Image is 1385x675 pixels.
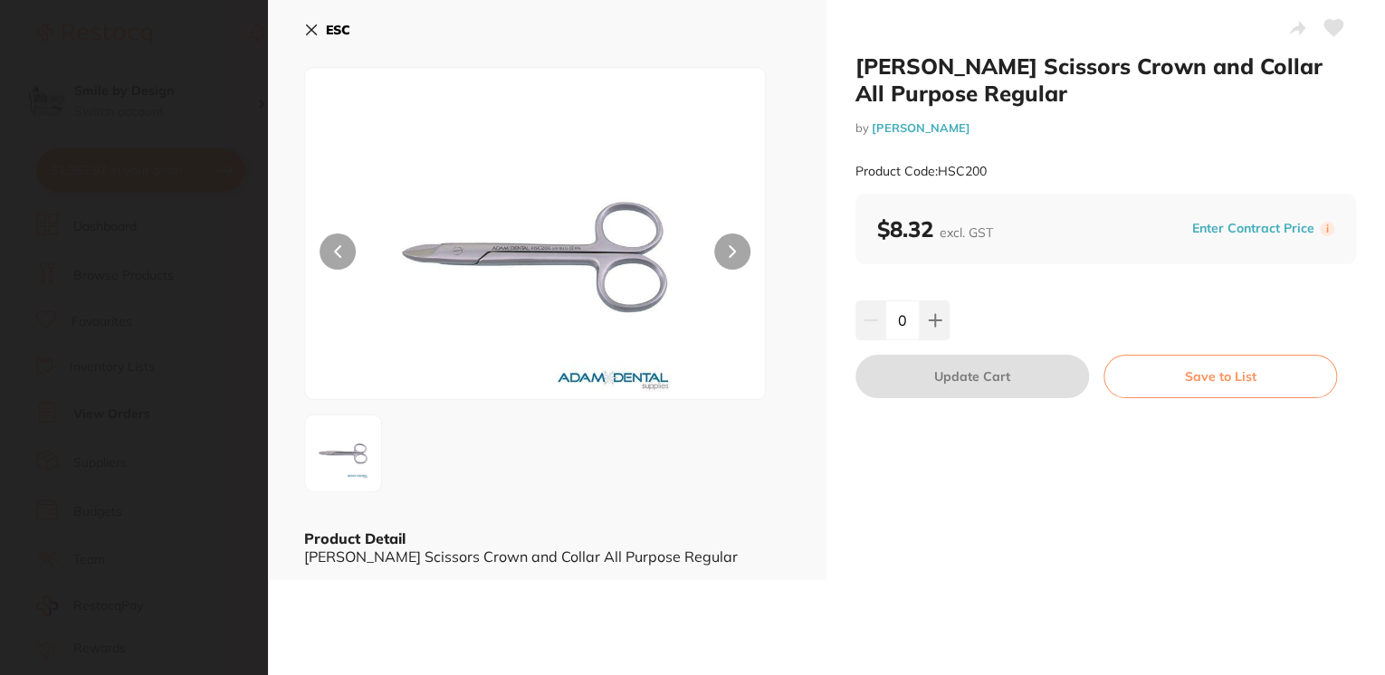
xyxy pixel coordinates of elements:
img: MC5qcGc [397,113,673,399]
small: by [855,121,1356,135]
img: MC5qcGc [310,421,376,486]
label: i [1320,222,1334,236]
b: ESC [326,22,350,38]
h2: [PERSON_NAME] Scissors Crown and Collar All Purpose Regular [855,52,1356,107]
b: $8.32 [877,215,993,242]
small: Product Code: HSC200 [855,164,987,179]
button: ESC [304,14,350,45]
button: Enter Contract Price [1187,220,1320,237]
a: [PERSON_NAME] [872,120,970,135]
button: Save to List [1103,355,1337,398]
button: Update Cart [855,355,1089,398]
div: [PERSON_NAME] Scissors Crown and Collar All Purpose Regular [304,548,790,565]
span: excl. GST [940,224,993,241]
b: Product Detail [304,529,406,547]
